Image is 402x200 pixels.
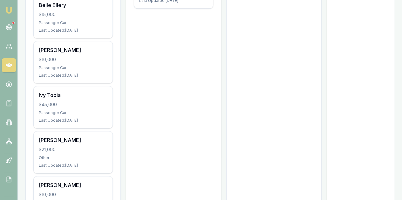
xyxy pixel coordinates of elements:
[39,46,107,54] div: [PERSON_NAME]
[39,20,107,25] div: Passenger Car
[39,163,107,168] div: Last Updated: [DATE]
[39,28,107,33] div: Last Updated: [DATE]
[39,155,107,160] div: Other
[39,91,107,99] div: Ivy Topia
[39,146,107,153] div: $21,000
[39,101,107,108] div: $45,000
[39,11,107,18] div: $15,000
[39,191,107,198] div: $10,000
[39,110,107,115] div: Passenger Car
[39,1,107,9] div: Belle Ellery
[5,6,13,14] img: emu-icon-u.png
[39,181,107,189] div: [PERSON_NAME]
[39,73,107,78] div: Last Updated: [DATE]
[39,118,107,123] div: Last Updated: [DATE]
[39,136,107,144] div: [PERSON_NAME]
[39,65,107,70] div: Passenger Car
[39,56,107,63] div: $10,000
